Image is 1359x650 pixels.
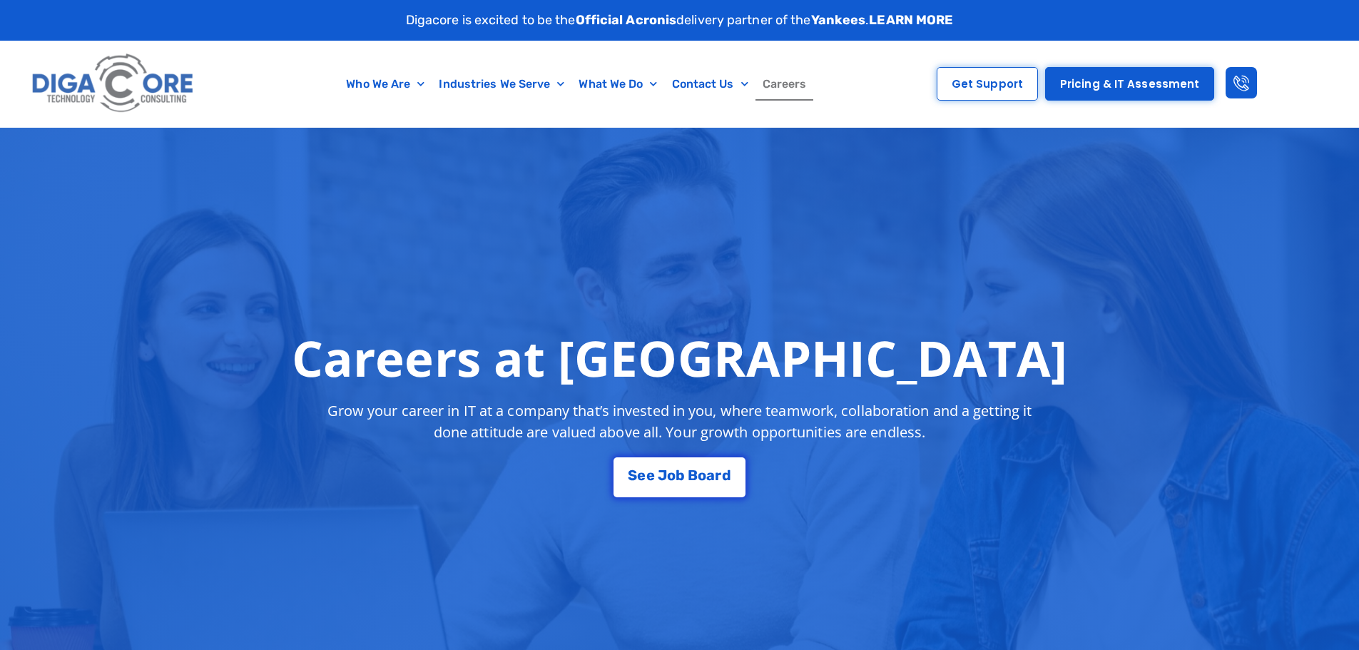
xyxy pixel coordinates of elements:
span: Pricing & IT Assessment [1060,78,1199,89]
a: Careers [755,68,814,101]
p: Grow your career in IT at a company that’s invested in you, where teamwork, collaboration and a g... [315,400,1045,443]
span: e [646,468,655,482]
a: See Job Board [614,457,745,497]
a: Get Support [937,67,1038,101]
strong: Yankees [811,12,866,28]
span: S [628,468,637,482]
span: B [688,468,698,482]
span: J [658,468,667,482]
a: Pricing & IT Assessment [1045,67,1214,101]
span: Get Support [952,78,1023,89]
span: o [698,468,706,482]
a: Who We Are [339,68,432,101]
span: r [715,468,721,482]
span: o [667,468,676,482]
a: Industries We Serve [432,68,571,101]
p: Digacore is excited to be the delivery partner of the . [406,11,954,30]
h1: Careers at [GEOGRAPHIC_DATA] [292,329,1067,386]
span: b [676,468,685,482]
a: What We Do [571,68,664,101]
span: d [722,468,731,482]
span: e [637,468,646,482]
a: LEARN MORE [869,12,953,28]
nav: Menu [268,68,886,101]
strong: Official Acronis [576,12,677,28]
span: a [706,468,715,482]
a: Contact Us [665,68,755,101]
img: Digacore logo 1 [28,48,199,120]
